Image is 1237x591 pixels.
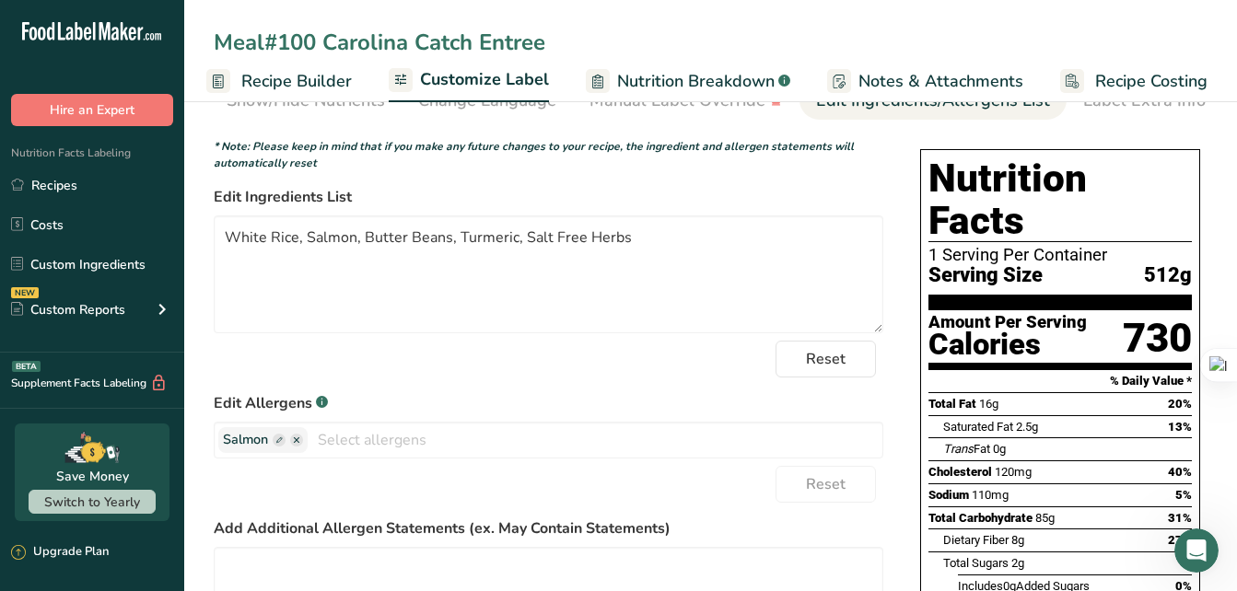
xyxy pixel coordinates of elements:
[1144,264,1192,287] span: 512g
[1095,69,1208,94] span: Recipe Costing
[776,466,876,503] button: Reset
[827,61,1023,102] a: Notes & Attachments
[1168,465,1192,479] span: 40%
[1168,420,1192,434] span: 13%
[11,300,125,319] div: Custom Reports
[214,186,883,208] label: Edit Ingredients List
[928,314,1087,331] div: Amount Per Serving
[928,465,992,479] span: Cholesterol
[979,397,998,411] span: 16g
[206,61,352,102] a: Recipe Builder
[928,511,1033,525] span: Total Carbohydrate
[308,425,882,454] input: Select allergens
[928,157,1192,242] h1: Nutrition Facts
[1060,61,1208,102] a: Recipe Costing
[1175,488,1192,502] span: 5%
[12,361,41,372] div: BETA
[241,69,352,94] span: Recipe Builder
[214,392,883,414] label: Edit Allergens
[11,543,109,562] div: Upgrade Plan
[995,465,1032,479] span: 120mg
[1035,511,1055,525] span: 85g
[806,473,846,495] span: Reset
[928,397,976,411] span: Total Fat
[11,94,173,126] button: Hire an Expert
[1123,314,1192,363] div: 730
[858,69,1023,94] span: Notes & Attachments
[389,59,549,103] a: Customize Label
[806,348,846,370] span: Reset
[943,442,974,456] i: Trans
[928,246,1192,264] div: 1 Serving Per Container
[1011,556,1024,570] span: 2g
[29,490,156,514] button: Switch to Yearly
[928,331,1087,358] div: Calories
[928,264,1043,287] span: Serving Size
[617,69,775,94] span: Nutrition Breakdown
[1011,533,1024,547] span: 8g
[56,467,129,486] div: Save Money
[943,420,1013,434] span: Saturated Fat
[943,442,990,456] span: Fat
[972,488,1009,502] span: 110mg
[586,61,790,102] a: Nutrition Breakdown
[11,287,39,298] div: NEW
[1168,397,1192,411] span: 20%
[420,67,549,92] span: Customize Label
[1168,533,1192,547] span: 27%
[928,488,969,502] span: Sodium
[214,517,883,539] label: Add Additional Allergen Statements (ex. May Contain Statements)
[1174,528,1219,573] iframe: Intercom live chat
[928,370,1192,392] section: % Daily Value *
[44,493,140,511] span: Switch to Yearly
[1016,420,1038,434] span: 2.5g
[943,533,1009,547] span: Dietary Fiber
[776,341,876,377] button: Reset
[223,430,268,450] span: Salmon
[214,139,854,170] i: * Note: Please keep in mind that if you make any future changes to your recipe, the ingredient an...
[993,442,1006,456] span: 0g
[943,556,1009,570] span: Total Sugars
[1168,511,1192,525] span: 31%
